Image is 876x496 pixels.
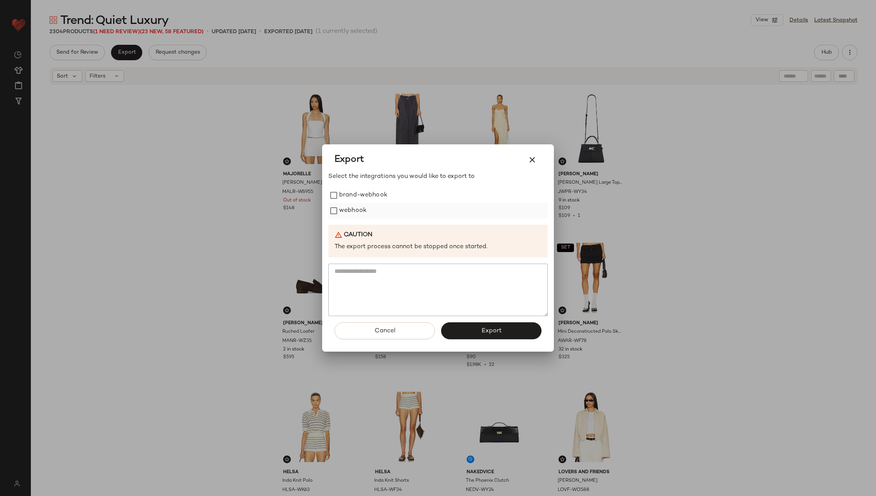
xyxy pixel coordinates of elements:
button: Export [441,322,542,339]
span: Export [334,154,364,166]
span: Export [481,327,501,335]
p: Select the integrations you would like to export to [328,172,548,181]
b: Caution [344,231,372,240]
label: brand-webhook [339,188,387,203]
span: Cancel [374,327,395,335]
button: Cancel [334,322,435,339]
label: webhook [339,203,367,218]
p: The export process cannot be stopped once started. [334,243,542,252]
